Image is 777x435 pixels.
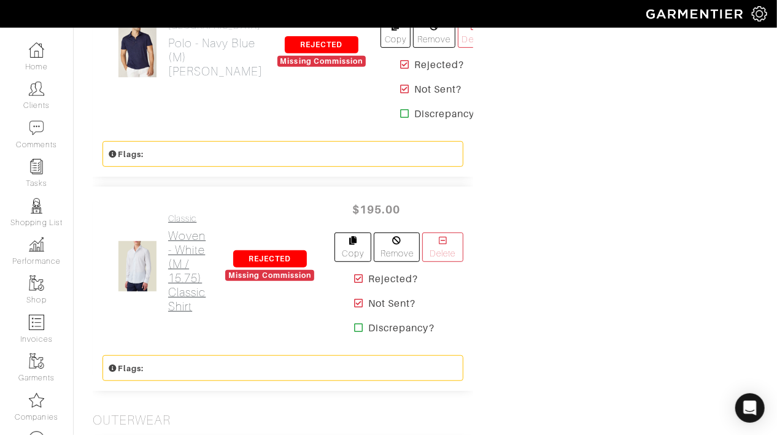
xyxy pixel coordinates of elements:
img: Zarx8Xs6ce6pEBKiXJBzaHVU [118,26,157,78]
span: REJECTED [285,36,358,53]
img: comment-icon-a0a6a9ef722e966f86d9cbdc48e553b5cf19dbc54f86b18d962a5391bc8f6eb6.png [29,120,44,136]
div: Missing Commission [225,270,314,281]
img: clients-icon-6bae9207a08558b7cb47a8932f037763ab4055f8c8b6bfacd5dc20c3e0201464.png [29,81,44,96]
a: Classic Woven - White (M / 15.75)Classic Shirt [168,214,206,314]
img: garments-icon-b7da505a4dc4fd61783c78ac3ca0ef83fa9d6f193b1c9dc38574b1d14d53ca28.png [29,353,44,369]
small: Flags: [108,364,144,373]
a: REJECTED [233,253,307,264]
a: Copy [334,233,371,262]
a: Remove [374,233,420,262]
a: Remove [413,18,455,48]
img: companies-icon-14a0f246c7e91f24465de634b560f0151b0cc5c9ce11af5fac52e6d7d6371812.png [29,393,44,408]
img: stylists-icon-eb353228a002819b7ec25b43dbf5f0378dd9e0616d9560372ff212230b889e62.png [29,198,44,214]
span: REJECTED [233,250,307,268]
small: Flags: [108,150,144,159]
h4: Classic [168,214,206,224]
a: [GEOGRAPHIC_DATA] Polo - Navy Blue (M)[PERSON_NAME] [168,21,263,79]
img: gear-icon-white-bd11855cb880d31180b6d7d6211b90ccbf57a29d726f0c71d8c61bd08dd39cc2.png [752,6,767,21]
img: graph-8b7af3c665d003b59727f371ae50e7771705bf0c487971e6e97d053d13c5068d.png [29,237,44,252]
strong: Not Sent? [414,82,462,97]
h2: Polo - Navy Blue (M) [PERSON_NAME] [168,36,263,79]
h2: Woven - White (M / 15.75) Classic Shirt [168,229,206,314]
span: $195.00 [339,196,413,223]
strong: Discrepancy? [414,107,481,121]
strong: Rejected? [414,58,464,72]
a: REJECTED [285,39,358,50]
img: garmentier-logo-header-white-b43fb05a5012e4ada735d5af1a66efaba907eab6374d6393d1fbf88cb4ef424d.png [640,3,752,25]
strong: Not Sent? [368,296,416,311]
img: dashboard-icon-dbcd8f5a0b271acd01030246c82b418ddd0df26cd7fceb0bd07c9910d44c42f6.png [29,42,44,58]
a: Delete [458,18,492,48]
strong: Discrepancy? [368,321,435,336]
img: orders-icon-0abe47150d42831381b5fb84f609e132dff9fe21cb692f30cb5eec754e2cba89.png [29,315,44,330]
div: Missing Commission [277,56,366,67]
strong: Rejected? [368,272,418,287]
img: oBU1ooTy1jyMLcEhuZnhYGrF [118,241,157,292]
a: Copy [381,18,411,48]
a: Delete [422,233,463,262]
div: Open Intercom Messenger [735,393,765,423]
h3: Outerwear [93,413,171,428]
img: garments-icon-b7da505a4dc4fd61783c78ac3ca0ef83fa9d6f193b1c9dc38574b1d14d53ca28.png [29,275,44,291]
img: reminder-icon-8004d30b9f0a5d33ae49ab947aed9ed385cf756f9e5892f1edd6e32f2345188e.png [29,159,44,174]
